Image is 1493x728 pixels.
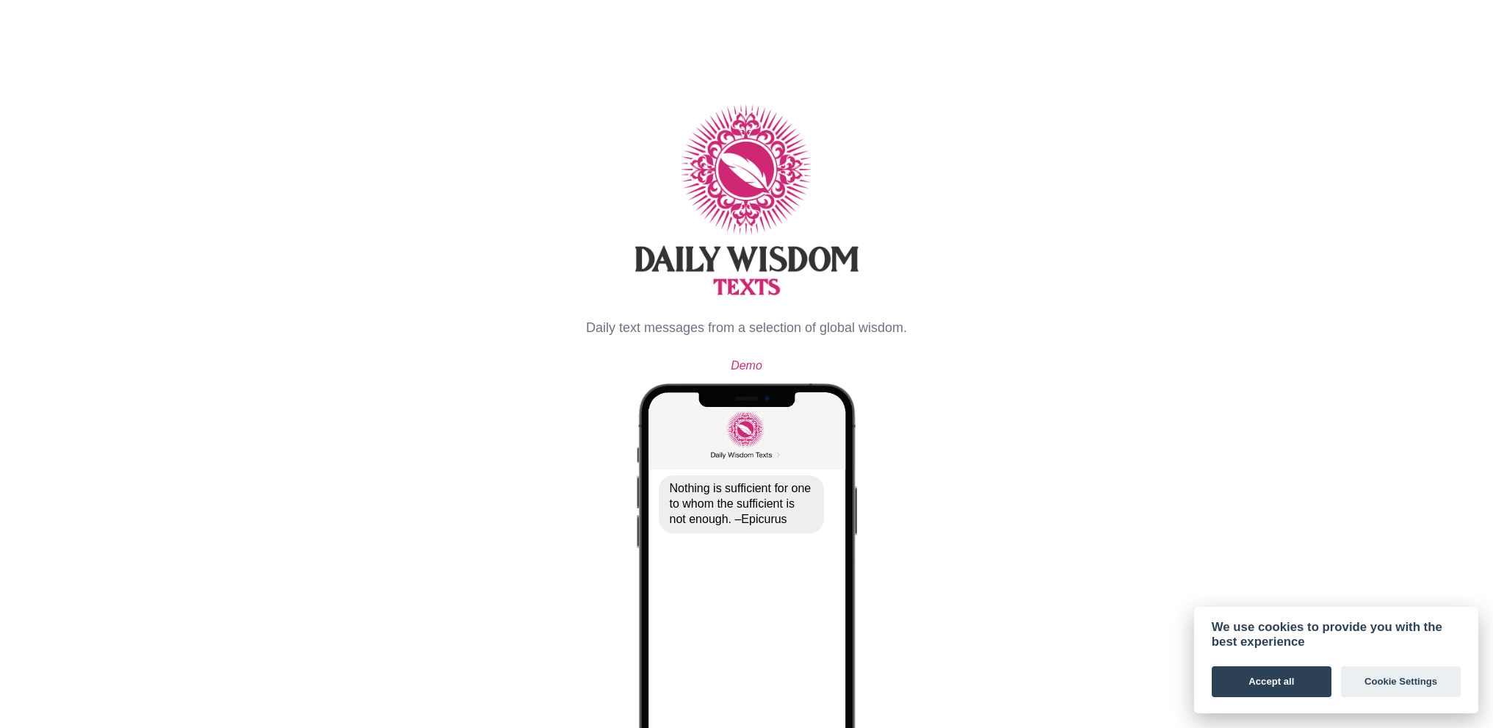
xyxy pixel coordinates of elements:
div: Nothing is sufficient for one to whom the sufficient is not enough. –Epicurus [659,475,824,533]
button: Cookie Settings [1341,666,1461,697]
p: Daily text messages from a selection of global wisdom. [24,317,1469,339]
button: Accept all [1212,666,1331,697]
img: DAILY WISDOM TEXTS [24,46,1469,354]
div: We use cookies to provide you with the best experience [1212,620,1461,649]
